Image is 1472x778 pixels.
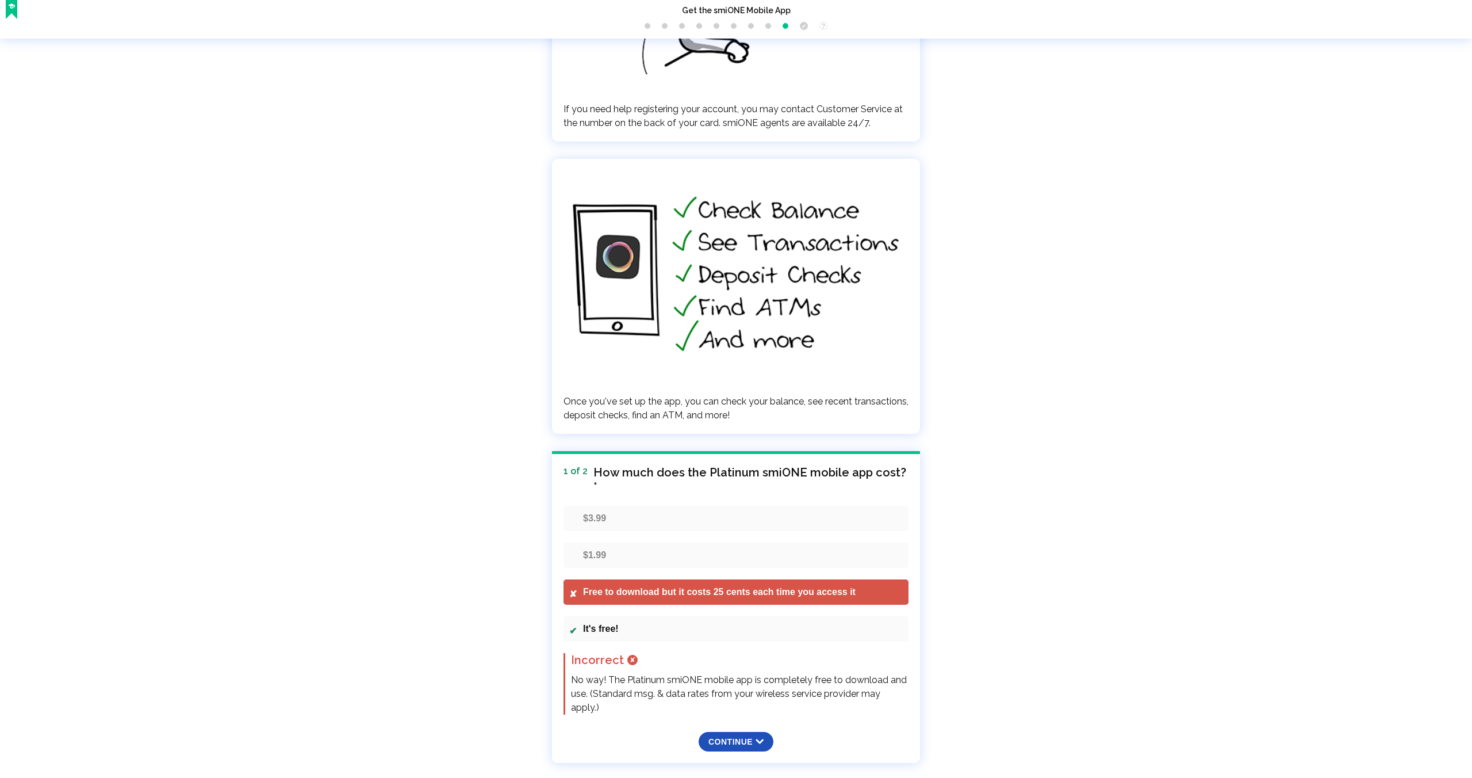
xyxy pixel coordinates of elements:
[583,513,606,523] b: $3.99
[583,550,606,560] b: $1.99
[569,589,577,599] b: ✘
[571,653,624,668] span: Incorrect
[699,732,773,752] button: Continue
[6,6,1466,16] h3: Get the smiONE Mobile App
[8,3,15,10] b: ✍
[571,673,908,715] p: No way! The Platinum smiONE mobile app is completely free to download and use. (Standard msg. & d...
[563,395,908,422] p: Once you've set up the app, you can check your balance, see recent transactions, deposit checks, ...
[583,587,856,597] b: Free to download but it costs 25 cents each time you access it
[583,624,619,634] b: It's free!
[569,626,577,636] b: ✔
[563,466,588,477] span: 1 of 2
[627,655,638,665] b: ✘
[593,466,908,494] span: How much does the Platinum smiONE mobile app cost?*
[756,737,764,746] b: ⬇
[708,737,764,746] span: Continue
[563,102,908,130] p: If you need help registering your account, you may contact Customer Service at the number on the ...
